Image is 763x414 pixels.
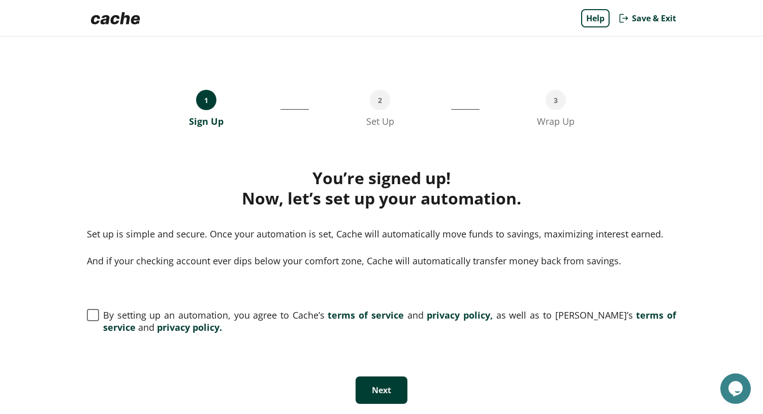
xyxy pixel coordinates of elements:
p: Set up is simple and secure. Once your automation is set, Cache will automatically move funds to ... [87,227,676,241]
div: 2 [370,90,390,110]
div: Set Up [366,115,394,127]
img: Logo [87,8,144,28]
div: You’re signed up! Now, let’s set up your automation. [87,168,676,209]
a: privacy policy, [424,309,493,321]
div: ___________________________________ [451,90,480,127]
button: Save & Exit [618,9,676,27]
button: Next [356,376,407,404]
div: 3 [546,90,566,110]
iframe: chat widget [720,373,753,404]
span: By setting up an automation, you agree to Cache’s and as well as to [PERSON_NAME]’s and [103,309,676,333]
div: __________________________________ [280,90,309,127]
a: terms of service [103,309,676,333]
a: privacy policy. [154,321,222,333]
div: 1 [196,90,216,110]
a: Help [581,9,610,27]
a: terms of service [325,309,404,321]
p: And if your checking account ever dips below your comfort zone, Cache will automatically transfer... [87,254,676,268]
div: Sign Up [189,115,224,127]
div: Wrap Up [537,115,575,127]
img: Exit Button [618,12,630,24]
